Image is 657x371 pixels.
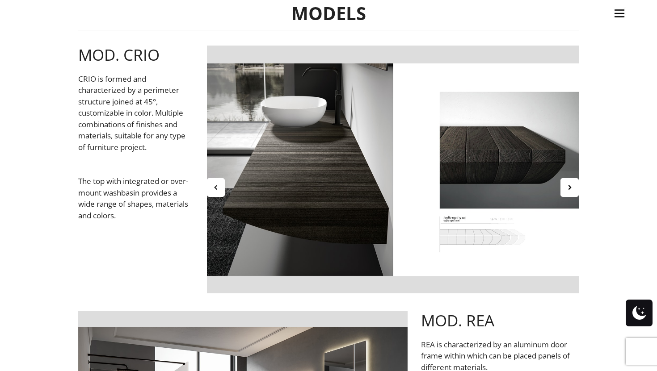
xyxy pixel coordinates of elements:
[78,176,188,221] span: The top with integrated or over-mount washbasin provides a wide range of shapes, materials and co...
[421,310,494,331] span: MOD. REA
[613,7,626,20] img: burger-menu-svgrepo-com-30x30.jpg
[78,44,160,65] span: MOD. CRIO
[78,74,185,152] span: CRIO is formed and characterized by a perimeter structure joined at 45°, customizable in color. M...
